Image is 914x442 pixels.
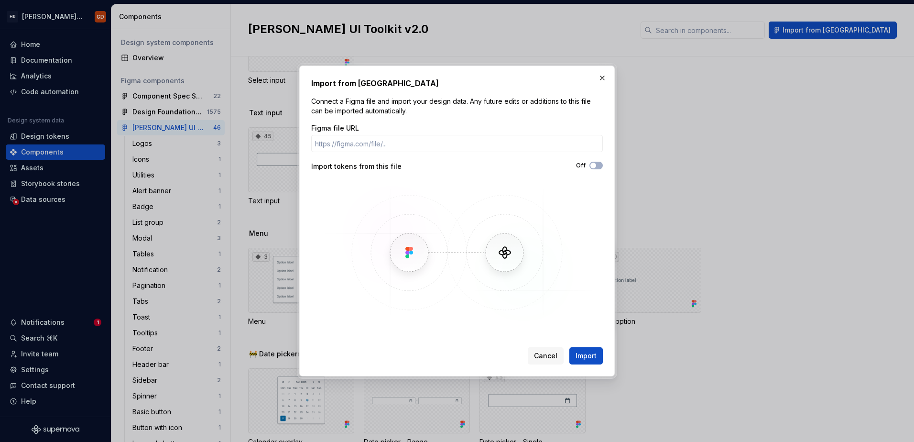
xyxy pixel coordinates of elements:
label: Figma file URL [311,123,359,133]
span: Import [576,351,597,361]
p: Connect a Figma file and import your design data. Any future edits or additions to this file can ... [311,97,603,116]
span: Cancel [534,351,557,361]
button: Import [569,347,603,365]
div: Import tokens from this file [311,162,457,171]
button: Cancel [528,347,564,365]
label: Off [576,162,586,169]
input: https://figma.com/file/... [311,135,603,152]
h2: Import from [GEOGRAPHIC_DATA] [311,77,603,89]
